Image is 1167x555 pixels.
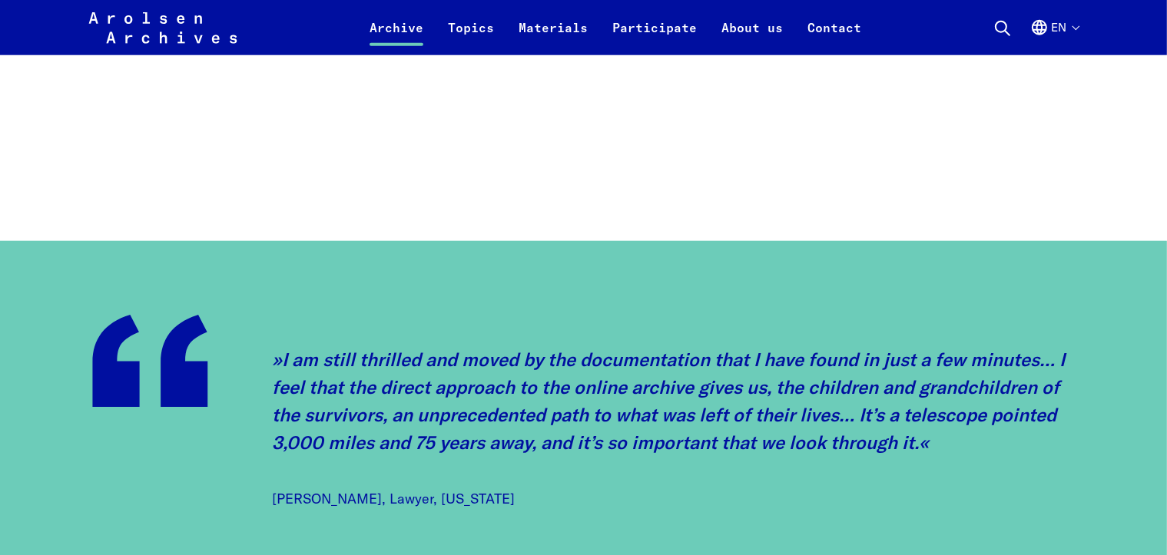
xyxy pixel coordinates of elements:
a: About us [709,18,795,55]
a: Contact [795,18,874,55]
a: Materials [506,18,600,55]
p: I am still thrilled and moved by the documentation that I have found in just a few minutes… I fee... [272,345,1075,456]
nav: Primary [357,9,874,46]
a: Participate [600,18,709,55]
a: Archive [357,18,436,55]
button: English, language selection [1030,18,1079,55]
cite: [PERSON_NAME], Lawyer, [US_STATE] [272,490,515,507]
a: Topics [436,18,506,55]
